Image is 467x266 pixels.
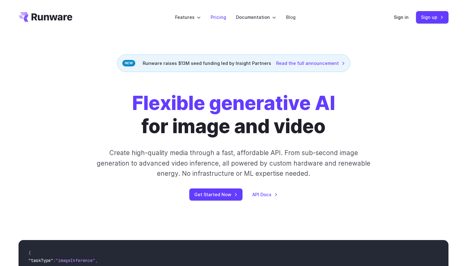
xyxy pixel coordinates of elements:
label: Features [175,14,201,21]
span: , [95,258,98,263]
span: "imageInference" [56,258,95,263]
a: API Docs [252,191,278,198]
span: { [28,250,31,256]
div: Runware raises $13M seed funding led by Insight Partners [117,54,350,72]
a: Get Started Now [189,188,242,201]
a: Blog [286,14,296,21]
a: Pricing [211,14,226,21]
span: "taskType" [28,258,53,263]
a: Sign in [394,14,409,21]
h1: for image and video [132,92,335,138]
a: Read the full announcement [276,60,345,67]
span: : [53,258,56,263]
a: Go to / [19,12,72,22]
p: Create high-quality media through a fast, affordable API. From sub-second image generation to adv... [96,148,371,179]
a: Sign up [416,11,448,23]
strong: Flexible generative AI [132,91,335,115]
label: Documentation [236,14,276,21]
